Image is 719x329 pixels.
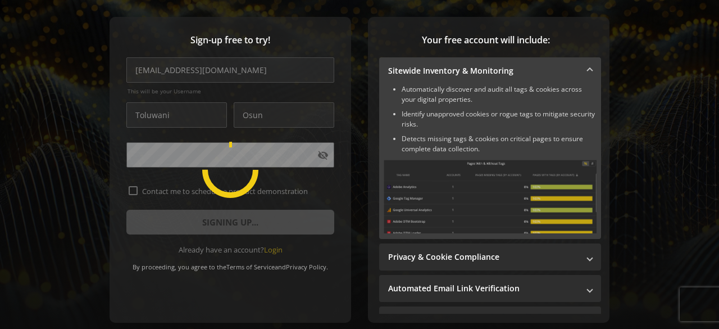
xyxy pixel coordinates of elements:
mat-panel-title: Automated Email Link Verification [388,283,579,294]
span: Your free account will include: [379,34,593,47]
mat-expansion-panel-header: Privacy & Cookie Compliance [379,244,601,271]
mat-panel-title: Sitewide Inventory & Monitoring [388,65,579,76]
img: Sitewide Inventory & Monitoring [384,160,597,233]
li: Automatically discover and audit all tags & cookies across your digital properties. [402,84,597,105]
mat-panel-title: Privacy & Cookie Compliance [388,251,579,263]
a: Terms of Service [226,263,275,271]
mat-expansion-panel-header: Automated Email Link Verification [379,275,601,302]
mat-expansion-panel-header: Sitewide Inventory & Monitoring [379,57,601,84]
li: Detects missing tags & cookies on critical pages to ensure complete data collection. [402,134,597,154]
a: Privacy Policy [286,263,326,271]
div: By proceeding, you agree to the and . [126,255,334,271]
div: Sitewide Inventory & Monitoring [379,84,601,239]
span: Sign-up free to try! [126,34,334,47]
li: Identify unapproved cookies or rogue tags to mitigate security risks. [402,109,597,129]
